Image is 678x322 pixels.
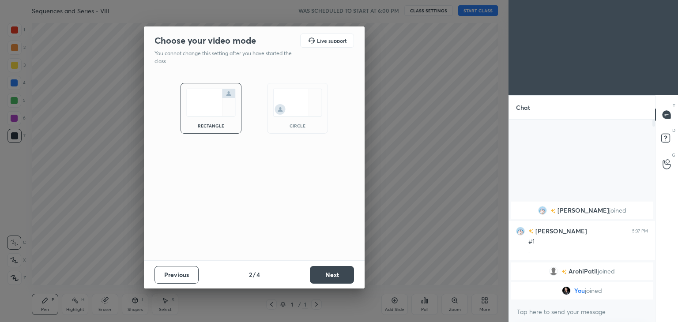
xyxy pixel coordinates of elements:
[528,229,534,234] img: no-rating-badge.077c3623.svg
[509,96,537,119] p: Chat
[632,228,648,234] div: 5:37 PM
[569,268,598,275] span: ArohiPatil
[193,124,229,128] div: rectangle
[557,207,609,214] span: [PERSON_NAME]
[609,207,626,214] span: joined
[154,49,298,65] p: You cannot change this setting after you have started the class
[256,270,260,279] h4: 4
[534,226,587,236] h6: [PERSON_NAME]
[249,270,252,279] h4: 2
[186,89,236,116] img: normalScreenIcon.ae25ed63.svg
[509,200,655,301] div: grid
[585,287,602,294] span: joined
[280,124,315,128] div: circle
[273,89,322,116] img: circleScreenIcon.acc0effb.svg
[549,267,558,276] img: default.png
[154,35,256,46] h2: Choose your video mode
[528,237,648,246] div: #1
[673,102,675,109] p: T
[516,227,525,236] img: 1aada07e58a342c68ab3e05b4550dc01.jpg
[550,209,556,213] img: no-rating-badge.077c3623.svg
[562,286,571,295] img: 3bd8f50cf52542888569fb27f05e67d4.jpg
[310,266,354,284] button: Next
[538,206,547,215] img: 1aada07e58a342c68ab3e05b4550dc01.jpg
[598,268,615,275] span: joined
[561,270,567,274] img: no-rating-badge.077c3623.svg
[574,287,585,294] span: You
[154,266,199,284] button: Previous
[253,270,256,279] h4: /
[317,38,347,43] h5: Live support
[672,152,675,158] p: G
[528,246,648,255] div: .
[672,127,675,134] p: D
